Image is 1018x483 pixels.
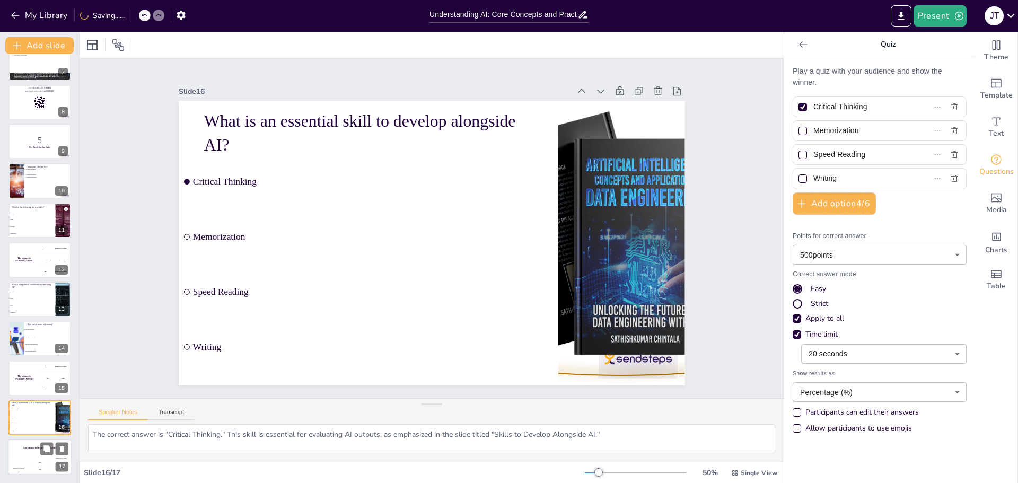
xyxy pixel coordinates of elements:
[193,341,554,352] span: Writing
[33,87,51,89] strong: [DOMAIN_NAME]
[10,233,55,234] span: Spreadsheets
[58,146,68,156] div: 9
[58,107,68,117] div: 8
[26,336,71,337] span: By grading papers
[12,90,68,93] p: and login with code
[8,468,29,469] div: [PERSON_NAME]
[88,409,148,420] button: Speaker Notes
[56,462,68,472] div: 17
[193,286,554,297] span: Speed Reading
[891,5,911,27] button: Export to PowerPoint
[29,462,50,463] div: Jaap
[805,407,919,418] div: Participants can edit their answers
[12,135,68,146] p: 5
[793,369,967,378] span: Show results as
[8,163,71,198] div: 10
[8,257,40,262] h4: The winner is [PERSON_NAME]
[8,85,71,120] div: 8
[27,165,68,168] p: What does AI stand for?
[193,177,554,187] span: Critical Thinking
[975,108,1017,146] div: Add text boxes
[975,223,1017,261] div: Add charts and graphs
[980,90,1013,101] span: Template
[793,66,967,88] p: Play a quiz with your audience and show the winner.
[12,53,68,55] p: Bridging Skills Gaps
[55,186,68,196] div: 10
[8,7,72,24] button: My Library
[8,203,71,238] div: 11
[813,123,910,138] input: Option 2
[914,5,967,27] button: Present
[8,242,71,277] div: 12
[811,298,828,309] div: Strict
[989,128,1004,139] span: Text
[12,206,52,209] p: Which of the following is a type of AI?
[27,323,68,326] p: How can AI assist in learning?
[12,401,52,407] p: What is an essential skill to develop alongside AI?
[985,244,1007,256] span: Charts
[40,373,71,384] div: 200
[813,147,910,162] input: Option 3
[55,225,68,235] div: 11
[29,463,50,475] div: 200
[55,265,68,275] div: 12
[55,304,68,314] div: 13
[8,375,40,381] h4: The winner is [PERSON_NAME]
[62,377,64,379] div: Jaap
[975,185,1017,223] div: Add images, graphics, shapes or video
[697,468,723,478] div: 50 %
[984,51,1008,63] span: Theme
[8,45,71,80] div: 7
[979,166,1014,178] span: Questions
[26,171,55,172] span: Automated Interaction
[179,86,571,96] div: Slide 16
[793,407,919,418] div: Participants can edit their answers
[793,284,967,294] div: Easy
[801,344,967,364] div: 20 seconds
[793,423,912,434] div: Allow participants to use emojis
[8,439,72,475] div: 17
[793,382,967,402] div: Percentage (%)
[975,146,1017,185] div: Get real-time input from your audience
[40,242,71,254] div: 100
[8,282,71,317] div: 13
[793,270,967,279] p: Correct answer mode
[741,469,777,477] span: Single View
[10,305,55,306] span: Cost
[26,169,55,170] span: Artificial Intelligence
[813,171,910,186] input: Option 4
[80,11,125,21] div: Saving......
[26,329,71,330] span: By drafting essays
[793,298,967,309] div: Strict
[805,313,844,324] div: Apply to all
[8,321,71,356] div: 14
[26,174,55,175] span: Advanced Integration
[62,259,64,261] div: Jaap
[985,5,1004,27] button: J T
[40,266,71,278] div: 300
[811,284,826,294] div: Easy
[8,400,71,435] div: 16
[986,204,1007,216] span: Media
[975,70,1017,108] div: Add ready made slides
[12,55,68,57] p: Competitive Advantage
[29,146,50,148] strong: Get Ready for the Quiz!
[26,344,71,345] span: By monitoring attendance
[26,177,55,178] span: Automated Intelligence
[88,424,775,453] textarea: The correct answer is "Critical Thinking." This skill is essential for evaluating AI outputs, as ...
[793,313,967,324] div: Apply to all
[10,226,55,227] span: Websites
[40,442,53,455] button: Duplicate Slide
[10,312,55,313] span: Complexity
[50,458,72,459] div: [PERSON_NAME]
[55,344,68,353] div: 14
[975,261,1017,299] div: Add a table
[55,383,68,393] div: 15
[8,469,29,475] div: 100
[10,423,55,424] span: Speed Reading
[10,291,55,292] span: Privacy
[793,245,967,265] div: 500 points
[805,329,838,340] div: Time limit
[26,351,71,352] span: By scheduling classes
[10,409,55,410] span: Critical Thinking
